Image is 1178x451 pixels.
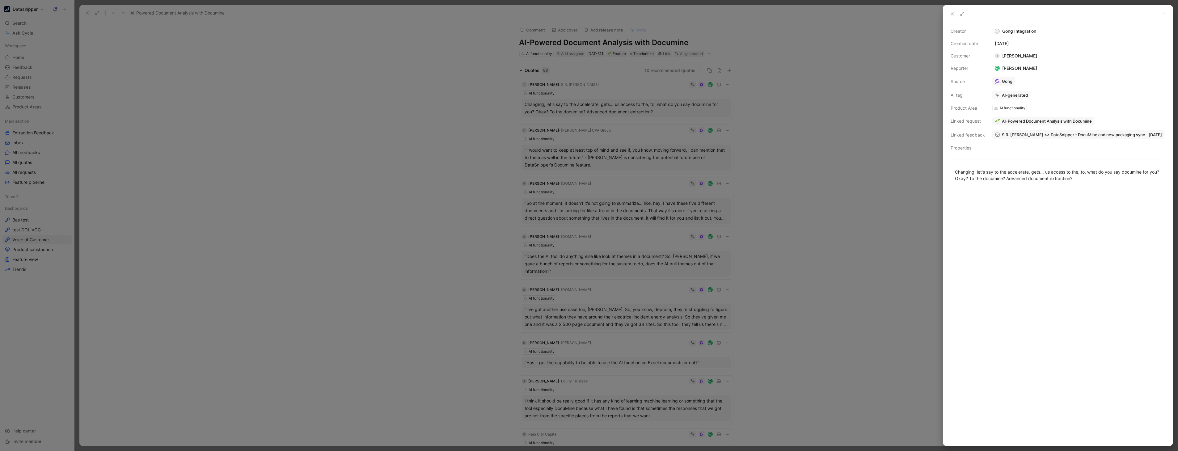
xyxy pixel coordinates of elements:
[992,130,1165,139] a: S.R. [PERSON_NAME] <> DataSnipper - DocuMine and new packaging sync - [DATE]
[1002,132,1162,137] span: S.R. [PERSON_NAME] <> DataSnipper - DocuMine and new packaging sync - [DATE]
[995,119,1000,124] img: 🌱
[951,78,985,85] div: Source
[951,117,985,125] div: Linked request
[992,40,1165,47] div: [DATE]
[951,27,985,35] div: Creator
[951,104,985,112] div: Product Area
[951,65,985,72] div: Reporter
[992,77,1015,86] a: Gong
[992,117,1095,125] button: 🌱AI-Powered Document Analysis with Documine
[995,29,999,33] div: G
[992,65,1040,72] div: [PERSON_NAME]
[995,66,999,70] img: avatar
[1002,92,1028,98] div: AI-generated
[1002,118,1092,124] span: AI-Powered Document Analysis with Documine
[992,52,1040,60] div: [PERSON_NAME]
[992,27,1165,35] div: Gong Integration
[951,144,985,152] div: Properties
[951,131,985,139] div: Linked feedback
[951,40,985,47] div: Creation date
[995,53,1000,58] div: I
[999,105,1025,111] div: AI functionality
[955,169,1161,182] div: Changing, let's say to the accelerate, gets… us access to the, to, what do you say documine for y...
[951,52,985,60] div: Customer
[951,91,985,99] div: AI tag
[992,91,1031,99] button: AI-generated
